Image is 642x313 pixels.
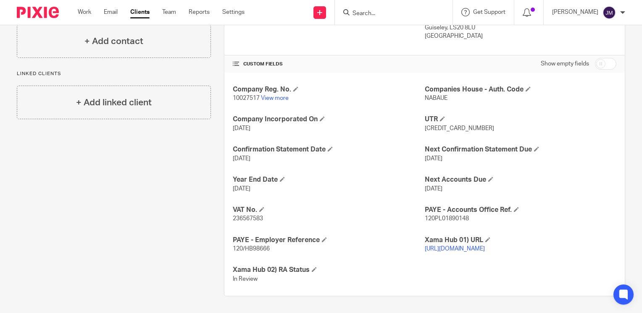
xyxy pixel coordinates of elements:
a: View more [261,95,289,101]
span: NABAUE [425,95,447,101]
span: 10027517 [233,95,260,101]
p: [GEOGRAPHIC_DATA] [425,32,616,40]
h4: Companies House - Auth. Code [425,85,616,94]
span: 120/HB98666 [233,246,270,252]
p: Guiseley, LS20 8LU [425,23,616,32]
span: [CREDIT_CARD_NUMBER] [425,125,494,131]
h4: VAT No. [233,206,424,214]
h4: Confirmation Statement Date [233,145,424,154]
h4: UTR [425,115,616,124]
p: Linked clients [17,70,211,77]
h4: PAYE - Employer Reference [233,236,424,245]
h4: Company Reg. No. [233,85,424,94]
span: [DATE] [233,125,250,131]
span: [DATE] [425,156,442,162]
span: 120PL01890148 [425,216,469,222]
a: Email [104,8,118,16]
span: Get Support [473,9,505,15]
h4: Xama Hub 01) URL [425,236,616,245]
h4: CUSTOM FIELDS [233,61,424,68]
input: Search [352,10,427,18]
a: Clients [130,8,150,16]
h4: + Add contact [84,35,143,48]
img: svg%3E [603,6,616,19]
span: In Review [233,276,258,282]
a: [URL][DOMAIN_NAME] [425,246,485,252]
label: Show empty fields [541,60,589,68]
span: [DATE] [425,186,442,192]
img: Pixie [17,7,59,18]
h4: Xama Hub 02) RA Status [233,266,424,274]
a: Team [162,8,176,16]
h4: Year End Date [233,175,424,184]
h4: + Add linked client [76,96,152,109]
h4: Next Confirmation Statement Due [425,145,616,154]
h4: PAYE - Accounts Office Ref. [425,206,616,214]
span: 236567583 [233,216,263,222]
span: [DATE] [233,156,250,162]
h4: Next Accounts Due [425,175,616,184]
a: Reports [189,8,210,16]
p: [PERSON_NAME] [552,8,598,16]
a: Work [78,8,91,16]
h4: Company Incorporated On [233,115,424,124]
a: Settings [222,8,245,16]
span: [DATE] [233,186,250,192]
